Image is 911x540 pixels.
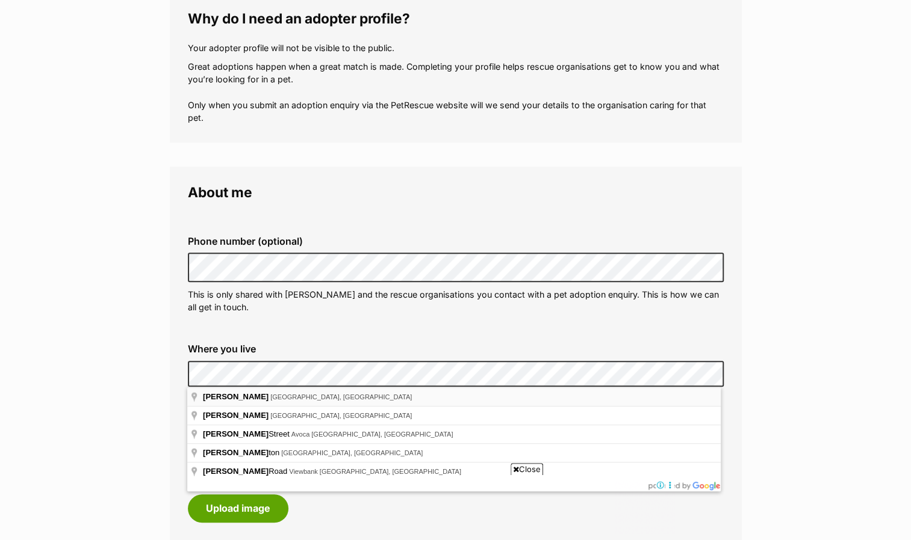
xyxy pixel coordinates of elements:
span: [PERSON_NAME] [203,467,269,476]
span: [GEOGRAPHIC_DATA], [GEOGRAPHIC_DATA] [281,449,423,456]
p: Great adoptions happen when a great match is made. Completing your profile helps rescue organisat... [188,60,724,124]
p: Your adopter profile will not be visible to the public. [188,41,724,54]
span: Close [511,463,543,475]
span: [PERSON_NAME] [203,448,269,457]
label: Phone number (optional) [188,236,724,247]
span: [GEOGRAPHIC_DATA], [GEOGRAPHIC_DATA] [270,412,412,419]
legend: Why do I need an adopter profile? [188,11,724,26]
span: [PERSON_NAME] [203,411,269,420]
span: Avoca [GEOGRAPHIC_DATA], [GEOGRAPHIC_DATA] [291,431,453,438]
legend: About me [188,185,724,200]
span: Road [203,467,289,476]
span: [PERSON_NAME] [203,429,269,438]
label: Where you live [188,343,724,354]
span: Street [203,429,291,438]
span: [GEOGRAPHIC_DATA], [GEOGRAPHIC_DATA] [270,393,412,400]
p: This is only shared with [PERSON_NAME] and the rescue organisations you contact with a pet adopti... [188,288,724,314]
span: [PERSON_NAME] [203,392,269,401]
button: Upload image [188,494,288,522]
iframe: Advertisement [237,480,675,534]
span: ton [203,448,281,457]
span: Viewbank [GEOGRAPHIC_DATA], [GEOGRAPHIC_DATA] [289,468,461,475]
